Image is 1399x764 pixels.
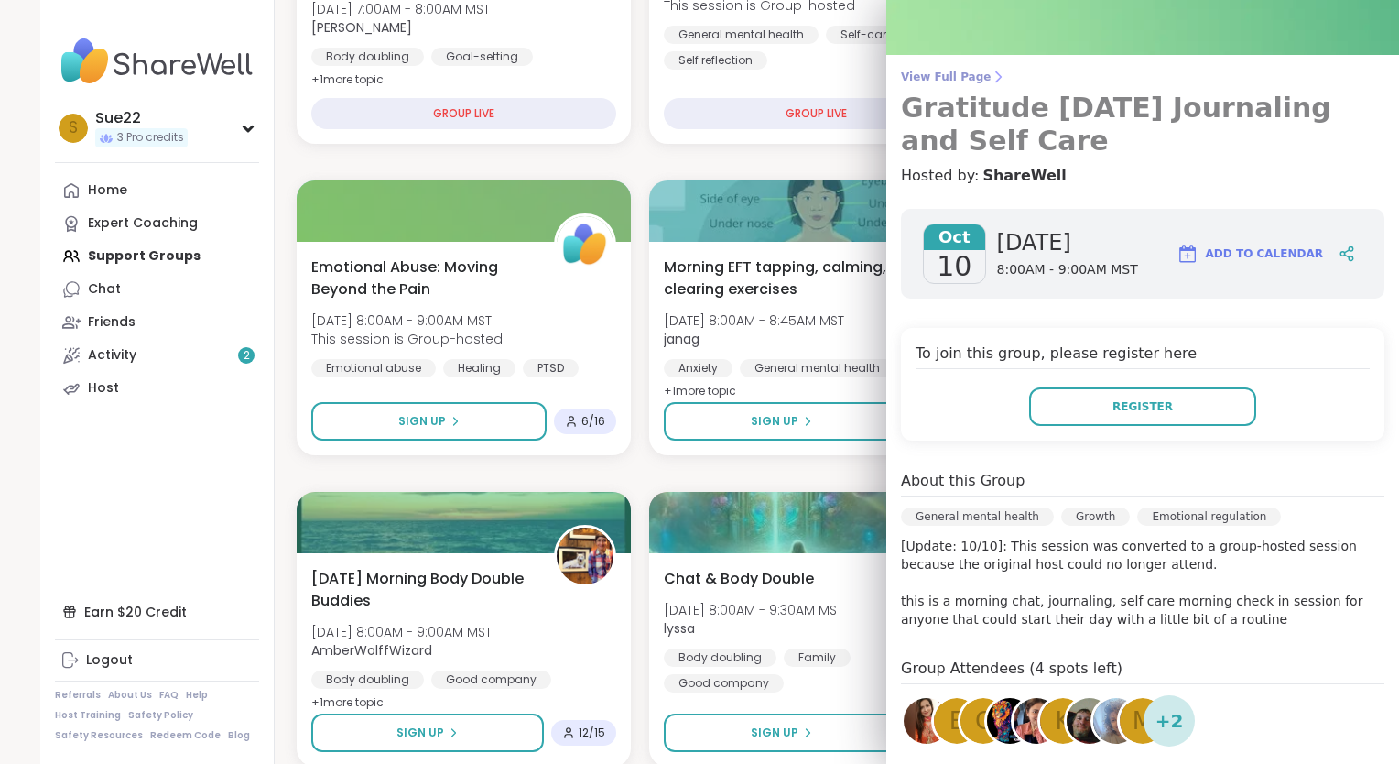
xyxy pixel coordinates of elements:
div: Emotional regulation [1137,508,1281,526]
a: FAQ [159,689,179,702]
div: Expert Coaching [88,214,198,233]
a: Redeem Code [150,729,221,742]
span: 2 [244,348,250,364]
div: Activity [88,346,136,365]
span: m [1133,704,1153,739]
div: General mental health [664,26,819,44]
a: Logout [55,644,259,677]
a: View Full PageGratitude [DATE] Journaling and Self Care [901,70,1384,158]
span: 12 / 15 [579,726,605,740]
a: Safety Policy [128,709,193,722]
a: Chafi [1011,695,1062,747]
img: AmberWolffWizard [557,528,613,584]
div: Body doubling [311,671,424,689]
b: AmberWolffWizard [311,641,432,660]
div: Emotional abuse [311,359,436,377]
div: GROUP LIVE [311,98,616,129]
span: Oct [924,224,985,250]
h4: Hosted by: [901,165,1384,187]
div: Family [784,649,851,667]
a: belangeralbert5 [1064,695,1115,747]
span: [DATE] Morning Body Double Buddies [311,568,534,612]
h4: Group Attendees (4 spots left) [901,658,1384,684]
div: Body doubling [311,48,424,66]
img: slcorrea0420 [1093,698,1139,744]
b: [PERSON_NAME] [311,18,412,37]
span: [DATE] 8:00AM - 9:00AM MST [311,623,492,641]
a: Friends [55,306,259,339]
div: PTSD [523,359,579,377]
a: Expert Coaching [55,207,259,240]
span: 8:00AM - 9:00AM MST [997,261,1138,279]
div: Good company [664,674,784,693]
a: Host [55,372,259,405]
h3: Gratitude [DATE] Journaling and Self Care [901,92,1384,158]
span: Morning EFT tapping, calming, clearing exercises [664,256,886,300]
div: Anxiety [664,359,732,377]
a: Erin32 [984,695,1036,747]
span: [DATE] 8:00AM - 9:00AM MST [311,311,503,330]
a: m [1117,695,1168,747]
img: Izzy6449 [904,698,949,744]
a: Safety Resources [55,729,143,742]
a: ShareWell [982,165,1066,187]
div: Healing [443,359,515,377]
span: Sign Up [396,725,444,741]
b: janag [664,330,699,348]
a: About Us [108,689,152,702]
button: Register [1029,387,1256,426]
div: Good company [431,671,551,689]
div: Self reflection [664,51,767,70]
button: Sign Up [664,402,899,441]
span: + 2 [1155,707,1184,735]
span: 3 Pro credits [117,130,184,146]
button: Sign Up [664,714,899,752]
span: 6 / 16 [581,414,605,429]
div: GROUP LIVE [664,98,969,129]
span: [DATE] [997,228,1138,257]
span: Sign Up [398,413,446,430]
span: K [1055,704,1070,739]
a: Referrals [55,689,101,702]
div: Chat [88,280,121,299]
a: Izzy6449 [901,695,952,747]
a: Home [55,174,259,207]
h4: To join this group, please register here [916,343,1370,369]
a: Blog [228,729,250,742]
span: Sign Up [751,413,798,430]
span: Chat & Body Double [664,568,814,590]
div: Growth [1061,508,1130,526]
a: Help [186,689,208,702]
img: Chafi [1014,698,1059,744]
span: View Full Page [901,70,1384,84]
span: e [949,704,964,739]
span: This session is Group-hosted [311,330,503,348]
span: 10 [937,250,971,283]
a: Host Training [55,709,121,722]
a: Chat [55,273,259,306]
div: Logout [86,651,133,670]
img: ShareWell Logomark [1177,243,1198,265]
span: Add to Calendar [1206,246,1323,262]
a: Activity2 [55,339,259,372]
span: S [69,116,78,140]
a: K [1037,695,1089,747]
span: [DATE] 8:00AM - 8:45AM MST [664,311,844,330]
a: slcorrea0420 [1090,695,1142,747]
button: Sign Up [311,402,547,441]
p: [Update: 10/10]: This session was converted to a group-hosted session because the original host c... [901,537,1384,628]
img: belangeralbert5 [1067,698,1112,744]
h4: About this Group [901,470,1025,492]
div: Sue22 [95,108,188,128]
img: ShareWell [557,216,613,273]
b: lyssa [664,619,695,638]
span: Sign Up [751,725,798,741]
img: ShareWell Nav Logo [55,29,259,93]
span: C [975,704,992,739]
img: Erin32 [987,698,1033,744]
div: Friends [88,313,136,332]
a: e [931,695,982,747]
button: Sign Up [311,714,544,752]
div: Body doubling [664,649,776,667]
div: Home [88,181,127,200]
